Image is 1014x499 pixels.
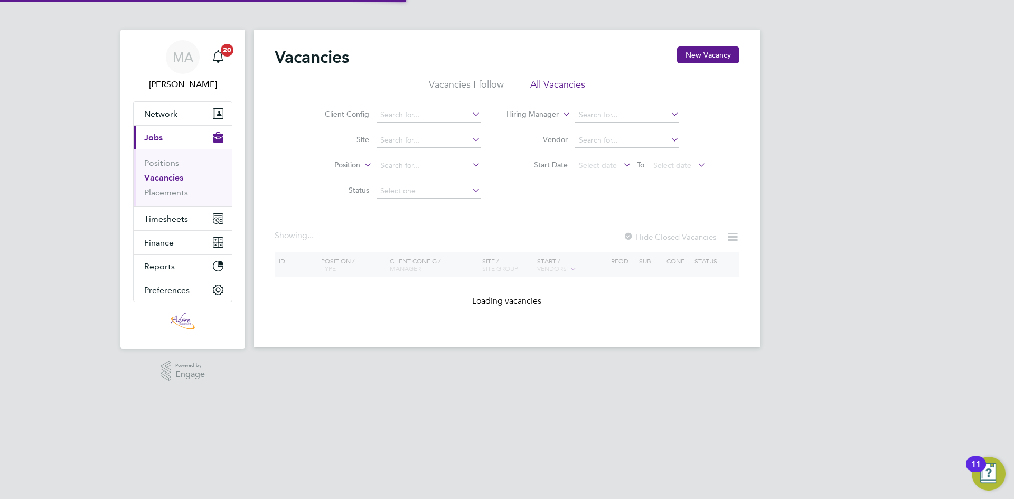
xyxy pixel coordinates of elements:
input: Select one [377,184,481,199]
a: Positions [144,158,179,168]
label: Status [308,185,369,195]
span: Preferences [144,285,190,295]
div: 11 [971,464,981,478]
a: Powered byEngage [161,361,205,381]
span: Jobs [144,133,163,143]
nav: Main navigation [120,30,245,349]
label: Hide Closed Vacancies [623,232,716,242]
a: Vacancies [144,173,183,183]
input: Search for... [575,108,679,123]
label: Position [299,160,360,171]
a: Placements [144,187,188,197]
label: Site [308,135,369,144]
button: Finance [134,231,232,254]
button: Open Resource Center, 11 new notifications [972,457,1006,491]
img: adore-recruitment-logo-retina.png [171,313,195,329]
label: Client Config [308,109,369,119]
input: Search for... [575,133,679,148]
li: All Vacancies [530,78,585,97]
div: Showing [275,230,316,241]
span: Engage [175,370,205,379]
input: Search for... [377,108,481,123]
span: To [634,158,647,172]
span: Powered by [175,361,205,370]
label: Vendor [507,135,568,144]
span: MA [173,50,193,64]
li: Vacancies I follow [429,78,504,97]
button: Reports [134,255,232,278]
span: Finance [144,238,174,248]
input: Search for... [377,133,481,148]
span: Select date [653,161,691,170]
a: Go to home page [133,313,232,329]
button: New Vacancy [677,46,739,63]
button: Network [134,102,232,125]
h2: Vacancies [275,46,349,68]
a: 20 [208,40,229,74]
span: ... [307,230,314,241]
span: Reports [144,261,175,271]
label: Hiring Manager [498,109,559,120]
span: Network [144,109,177,119]
button: Preferences [134,278,232,302]
button: Jobs [134,126,232,149]
label: Start Date [507,160,568,170]
input: Search for... [377,158,481,173]
button: Timesheets [134,207,232,230]
span: 20 [221,44,233,57]
a: MA[PERSON_NAME] [133,40,232,91]
span: Timesheets [144,214,188,224]
span: Select date [579,161,617,170]
span: Michelle Aldridge [133,78,232,91]
div: Jobs [134,149,232,206]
